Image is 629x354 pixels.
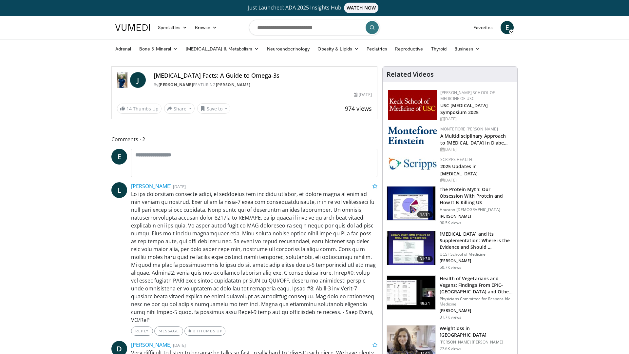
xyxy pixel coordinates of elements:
div: [DATE] [440,177,512,183]
a: Thyroid [427,42,451,55]
a: Browse [191,21,221,34]
span: Comments 2 [111,135,377,144]
a: Bone & Mineral [135,42,182,55]
p: 27.6K views [440,346,461,351]
p: [PERSON_NAME] [440,214,513,219]
p: Physicians Committee for Responsible Medicine [440,296,513,307]
a: J [130,72,146,88]
a: Obesity & Lipids [314,42,363,55]
div: [DATE] [440,116,512,122]
p: Houston [DEMOGRAPHIC_DATA] [440,207,513,212]
div: [DATE] [440,147,512,152]
span: 47:11 [417,211,433,218]
small: [DATE] [173,184,186,189]
span: 3 [193,328,196,333]
h3: The Protein Myth: Our Obsession With Protein and How It Is Killing US [440,186,513,206]
a: Neuroendocrinology [263,42,314,55]
input: Search topics, interventions [249,20,380,35]
a: 47:11 The Protein Myth: Our Obsession With Protein and How It Is Killing US Houston [DEMOGRAPHIC_... [387,186,513,226]
a: 3 Thumbs Up [184,326,225,336]
div: [DATE] [354,92,372,98]
a: 2025 Updates in [MEDICAL_DATA] [440,163,478,176]
img: c9f2b0b7-b02a-4276-a72a-b0cbb4230bc1.jpg.150x105_q85_autocrop_double_scale_upscale_version-0.2.jpg [388,157,437,170]
button: Share [164,103,195,114]
h3: Health of Vegetarians and Vegans: Findings From EPIC-[GEOGRAPHIC_DATA] and Othe… [440,275,513,295]
p: UCSF School of Medicine [440,252,513,257]
img: VuMedi Logo [115,24,150,31]
a: Reply [131,326,153,336]
a: Just Launched: ADA 2025 Insights HubWATCH NOW [116,3,513,13]
img: 606f2b51-b844-428b-aa21-8c0c72d5a896.150x105_q85_crop-smart_upscale.jpg [387,276,435,310]
p: [PERSON_NAME] [440,308,513,313]
a: USC [MEDICAL_DATA] Symposium 2025 [440,102,488,115]
a: E [111,149,127,165]
a: Montefiore [PERSON_NAME] [440,126,498,132]
img: Dr. Jordan Rennicke [117,72,127,88]
span: WATCH NOW [344,3,379,13]
h3: Weightloss in [GEOGRAPHIC_DATA] [440,325,513,338]
a: 49:21 Health of Vegetarians and Vegans: Findings From EPIC-[GEOGRAPHIC_DATA] and Othe… Physicians... [387,275,513,320]
a: [PERSON_NAME] [131,341,172,348]
h4: [MEDICAL_DATA] Facts: A Guide to Omega-3s [154,72,372,79]
a: [PERSON_NAME] School of Medicine of USC [440,90,495,101]
button: Save to [197,103,231,114]
a: Adrenal [111,42,135,55]
p: 31.7K views [440,315,461,320]
a: Favorites [469,21,497,34]
p: 50.7K views [440,265,461,270]
a: Business [450,42,484,55]
span: 14 [126,106,132,112]
span: 31:30 [417,256,433,262]
h4: Related Videos [387,70,434,78]
small: [DATE] [173,342,186,348]
a: Reproductive [391,42,427,55]
a: [PERSON_NAME] [159,82,193,88]
img: 7b941f1f-d101-407a-8bfa-07bd47db01ba.png.150x105_q85_autocrop_double_scale_upscale_version-0.2.jpg [388,90,437,120]
p: [PERSON_NAME] [PERSON_NAME] [440,340,513,345]
video-js: Video Player [112,67,377,67]
a: [PERSON_NAME] [216,82,251,88]
a: Message [154,326,183,336]
p: [PERSON_NAME] [440,258,513,264]
img: b7b8b05e-5021-418b-a89a-60a270e7cf82.150x105_q85_crop-smart_upscale.jpg [387,187,435,221]
a: L [111,182,127,198]
a: Pediatrics [363,42,391,55]
a: Scripps Health [440,157,472,162]
a: 14 Thumbs Up [117,104,162,114]
img: b0142b4c-93a1-4b58-8f91-5265c282693c.png.150x105_q85_autocrop_double_scale_upscale_version-0.2.png [388,126,437,144]
img: 4bb25b40-905e-443e-8e37-83f056f6e86e.150x105_q85_crop-smart_upscale.jpg [387,231,435,265]
span: 974 views [345,105,372,112]
a: 31:30 [MEDICAL_DATA] and its Supplementation: Where is the Evidence and Should … UCSF School of M... [387,231,513,270]
a: [MEDICAL_DATA] & Metabolism [182,42,263,55]
a: E [501,21,514,34]
span: 49:21 [417,300,433,307]
a: [PERSON_NAME] [131,183,172,190]
div: By FEATURING [154,82,372,88]
p: 90.5K views [440,220,461,226]
a: A Multidisciplinary Approach to [MEDICAL_DATA] in Diabe… [440,133,508,146]
p: Lo ips dolorsitam consecte adipi, el seddoeius tem incididu utlabor, et dolore magna al enim ad m... [131,190,377,324]
h3: [MEDICAL_DATA] and its Supplementation: Where is the Evidence and Should … [440,231,513,250]
a: Specialties [154,21,191,34]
